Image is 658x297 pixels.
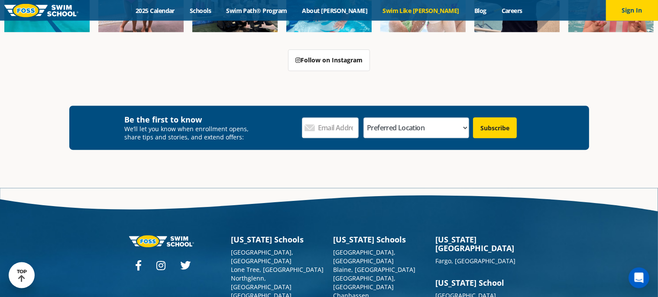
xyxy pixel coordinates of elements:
[231,249,294,265] a: [GEOGRAPHIC_DATA], [GEOGRAPHIC_DATA]
[436,279,529,287] h3: [US_STATE] School
[125,115,255,125] h4: Be the first to know
[231,266,324,274] a: Lone Tree, [GEOGRAPHIC_DATA]
[231,274,292,291] a: Northglenn, [GEOGRAPHIC_DATA]
[182,6,219,15] a: Schools
[436,236,529,253] h3: [US_STATE][GEOGRAPHIC_DATA]
[302,118,359,139] input: Email Address
[629,268,649,288] div: Open Intercom Messenger
[125,125,255,142] p: We’ll let you know when enrollment opens, share tips and stories, and extend offers:
[17,269,27,282] div: TOP
[467,6,494,15] a: Blog
[334,266,416,274] a: Blaine, [GEOGRAPHIC_DATA]
[375,6,467,15] a: Swim Like [PERSON_NAME]
[334,274,396,291] a: [GEOGRAPHIC_DATA], [GEOGRAPHIC_DATA]
[219,6,295,15] a: Swim Path® Program
[334,236,427,244] h3: [US_STATE] Schools
[4,4,78,17] img: FOSS Swim School Logo
[436,257,516,265] a: Fargo, [GEOGRAPHIC_DATA]
[231,236,325,244] h3: [US_STATE] Schools
[129,236,194,247] img: Foss-logo-horizontal-white.svg
[288,50,370,71] a: Follow on Instagram
[494,6,530,15] a: Careers
[128,6,182,15] a: 2025 Calendar
[295,6,375,15] a: About [PERSON_NAME]
[473,118,517,139] input: Subscribe
[334,249,396,265] a: [GEOGRAPHIC_DATA], [GEOGRAPHIC_DATA]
